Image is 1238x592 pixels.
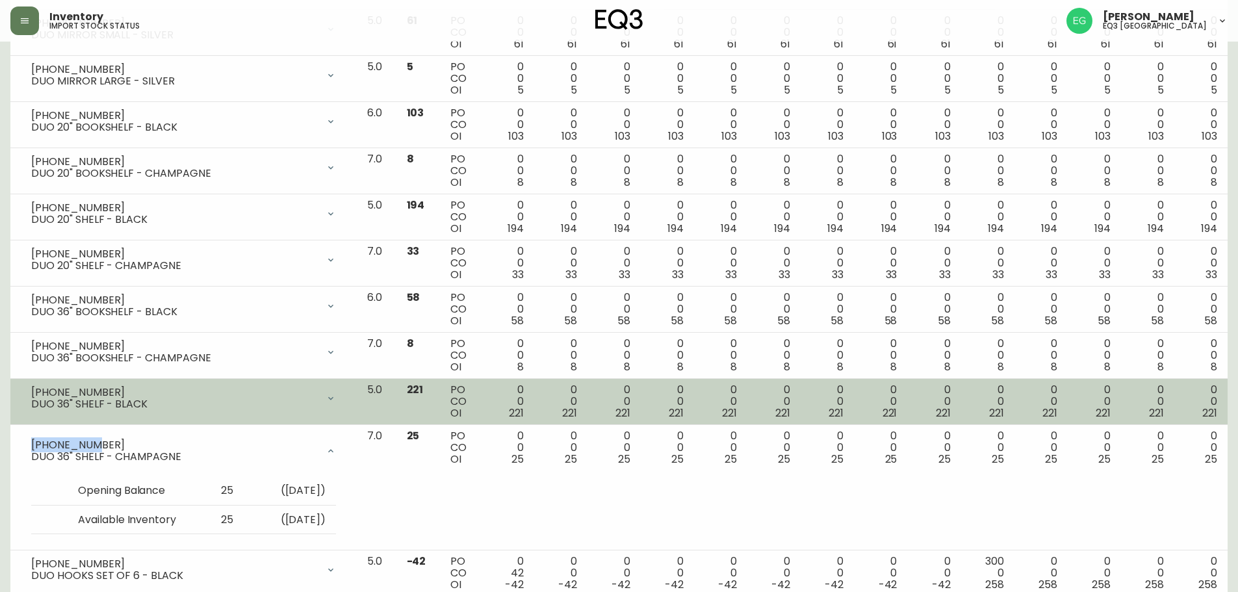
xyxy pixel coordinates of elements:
div: 0 0 [918,61,950,96]
span: 8 [784,175,790,190]
span: 8 [624,175,630,190]
span: OI [450,359,461,374]
span: 33 [725,267,737,282]
div: [PHONE_NUMBER] [31,64,318,75]
span: OI [450,175,461,190]
div: 0 0 [918,338,950,373]
span: 58 [671,313,684,328]
div: 0 0 [1131,338,1164,373]
span: 194 [1201,221,1217,236]
div: [PHONE_NUMBER] [31,248,318,260]
span: 221 [407,382,424,397]
span: 33 [565,267,577,282]
span: 61 [780,36,790,51]
span: OI [450,405,461,420]
span: 33 [1152,267,1164,282]
span: 8 [677,175,684,190]
div: 0 0 [704,61,737,96]
td: 6.0 [357,102,396,148]
span: OI [450,313,461,328]
span: 61 [941,36,951,51]
span: 194 [827,221,844,236]
div: 0 0 [1131,384,1164,419]
div: 0 0 [704,107,737,142]
img: logo [595,9,643,30]
div: 0 0 [545,153,577,188]
div: [PHONE_NUMBER]DUO 20" BOOKSHELF - CHAMPAGNE [21,153,346,182]
span: 8 [944,359,951,374]
span: 61 [621,36,630,51]
div: 0 0 [1078,246,1111,281]
span: 5 [571,83,577,97]
div: DUO 20" BOOKSHELF - CHAMPAGNE [31,168,318,179]
span: 8 [1051,359,1057,374]
span: 103 [668,129,684,144]
div: 0 0 [864,292,897,327]
td: 7.0 [357,333,396,379]
span: 5 [624,83,630,97]
span: 103 [721,129,737,144]
div: 0 0 [811,246,844,281]
div: 0 0 [811,384,844,419]
div: 0 0 [545,61,577,96]
span: 58 [617,313,630,328]
div: 0 0 [972,107,1004,142]
div: 0 0 [758,153,790,188]
span: 58 [938,313,951,328]
div: 0 0 [918,107,950,142]
div: 0 0 [491,153,524,188]
span: 8 [784,359,790,374]
span: 103 [508,129,524,144]
div: PO CO [450,246,470,281]
div: 0 0 [651,107,684,142]
span: 8 [730,359,737,374]
span: 8 [624,359,630,374]
span: 5 [1211,83,1217,97]
span: 33 [1206,267,1217,282]
span: 5 [677,83,684,97]
div: 0 0 [918,292,950,327]
div: 0 0 [864,246,897,281]
div: 0 0 [864,153,897,188]
div: 0 0 [491,338,524,373]
div: 0 0 [545,292,577,327]
span: 61 [1048,36,1057,51]
span: 61 [1101,36,1111,51]
div: 0 0 [1025,107,1057,142]
span: 33 [672,267,684,282]
span: 103 [615,129,630,144]
span: 194 [935,221,951,236]
span: OI [450,36,461,51]
span: 221 [615,405,630,420]
div: 0 0 [651,199,684,235]
div: 0 0 [651,61,684,96]
div: 0 0 [864,384,897,419]
div: 0 0 [758,199,790,235]
td: 5.0 [357,379,396,425]
span: 61 [888,36,897,51]
span: 194 [1041,221,1057,236]
div: 0 0 [1078,384,1111,419]
span: 5 [407,59,413,74]
div: 0 0 [1131,61,1164,96]
div: 0 0 [758,338,790,373]
span: 8 [1157,175,1164,190]
div: [PHONE_NUMBER]DUO 36" SHELF - CHAMPAGNE [21,430,346,472]
span: 8 [571,359,577,374]
div: 0 0 [918,246,950,281]
span: 8 [890,359,897,374]
div: 0 0 [1025,246,1057,281]
span: 8 [837,175,844,190]
div: 0 0 [491,246,524,281]
span: 61 [674,36,684,51]
h5: import stock status [49,22,140,30]
div: 0 0 [545,384,577,419]
span: 58 [831,313,844,328]
span: 8 [1104,175,1111,190]
span: 5 [890,83,897,97]
div: [PHONE_NUMBER]DUO MIRROR LARGE - SILVER [21,61,346,90]
span: 103 [1202,129,1217,144]
span: 58 [724,313,737,328]
div: 0 0 [758,292,790,327]
span: 33 [832,267,844,282]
